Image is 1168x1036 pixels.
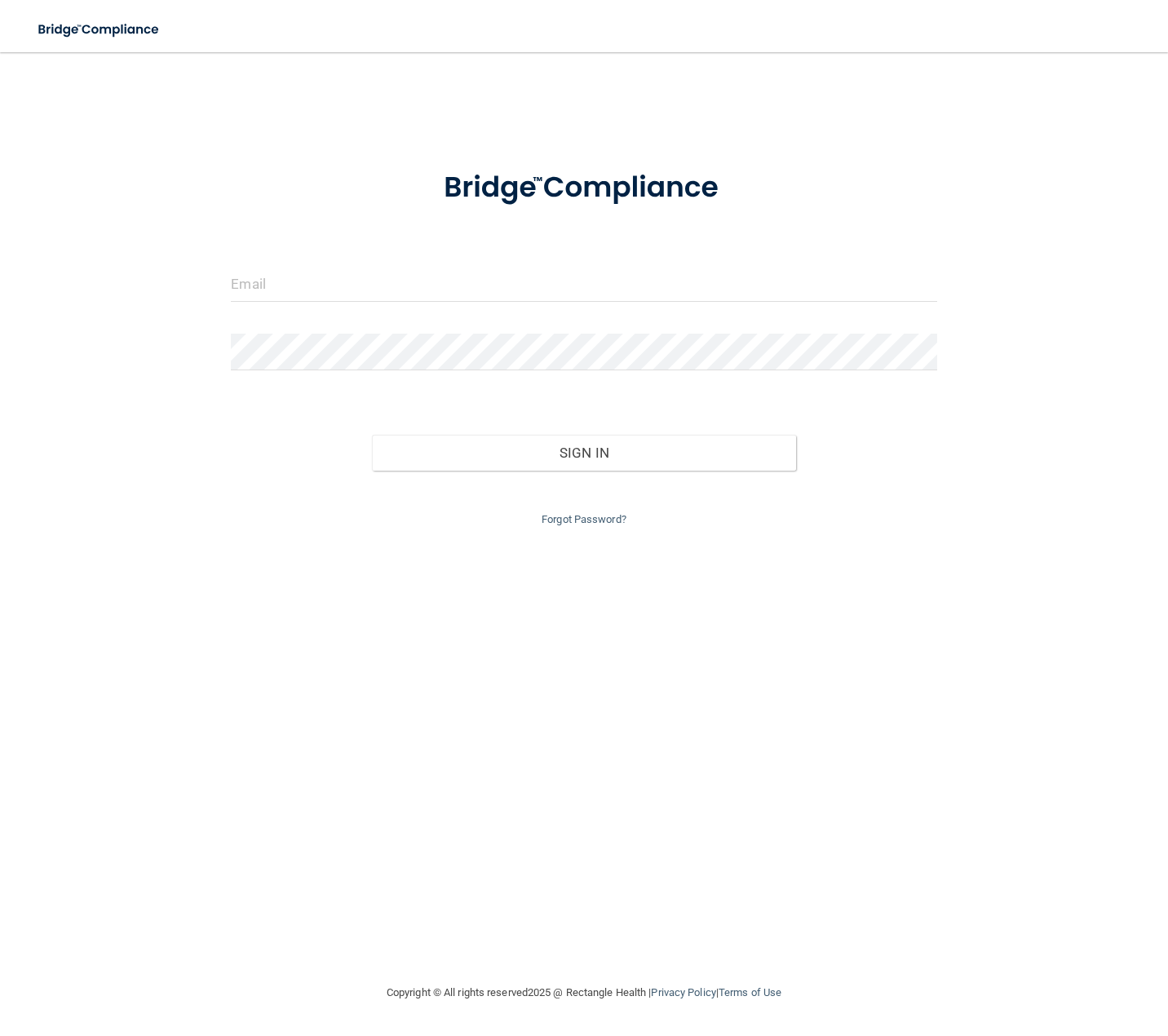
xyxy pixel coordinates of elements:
div: Copyright © All rights reserved 2025 @ Rectangle Health | | [286,967,882,1019]
img: bridge_compliance_login_screen.278c3ca4.svg [414,150,754,226]
button: Sign In [372,435,795,471]
img: bridge_compliance_login_screen.278c3ca4.svg [24,13,175,46]
a: Terms of Use [719,986,781,998]
a: Forgot Password? [542,513,626,525]
a: Privacy Policy [651,986,715,998]
input: Email [231,265,936,302]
